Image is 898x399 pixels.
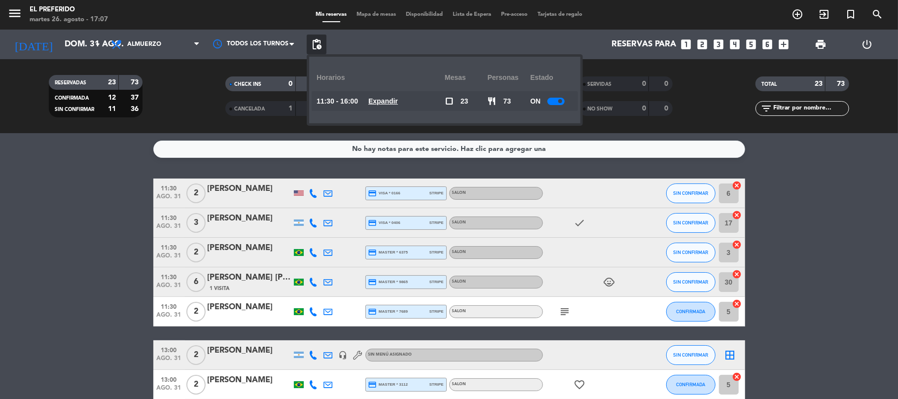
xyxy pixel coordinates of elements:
span: SALON [452,250,467,254]
span: Reservas para [612,40,677,49]
span: 2 [186,183,206,203]
span: SIN CONFIRMAR [55,107,94,112]
strong: 73 [837,80,847,87]
i: filter_list [760,103,772,114]
span: check_box_outline_blank [445,97,454,106]
span: NO SHOW [588,107,613,111]
div: No hay notas para este servicio. Haz clic para agregar una [352,144,546,155]
div: [PERSON_NAME] [208,301,291,314]
span: restaurant [488,97,497,106]
span: RESERVADAS [55,80,86,85]
strong: 37 [131,94,141,101]
span: SALON [452,220,467,224]
span: visa * 0406 [368,218,400,227]
span: SIN CONFIRMAR [673,279,708,285]
span: master * 6375 [368,248,408,257]
strong: 11 [108,106,116,112]
span: Mapa de mesas [352,12,401,17]
strong: 23 [815,80,823,87]
i: child_care [604,276,615,288]
span: Almuerzo [127,41,161,48]
span: 1 Visita [210,285,230,292]
span: Disponibilidad [401,12,448,17]
i: credit_card [368,380,377,389]
i: check [574,217,586,229]
span: stripe [430,219,444,226]
span: CANCELADA [234,107,265,111]
span: 11:30 [157,271,181,282]
span: 3 [186,213,206,233]
i: power_settings_new [862,38,873,50]
strong: 23 [108,79,116,86]
i: cancel [732,210,742,220]
span: visa * 0166 [368,189,400,198]
strong: 1 [289,105,293,112]
span: SALON [452,309,467,313]
i: favorite_border [574,379,586,391]
i: subject [559,306,571,318]
span: master * 7689 [368,307,408,316]
strong: 0 [289,80,293,87]
div: Estado [530,64,573,91]
span: SIN CONFIRMAR [673,190,708,196]
span: stripe [430,279,444,285]
span: Tarjetas de regalo [533,12,587,17]
div: Horarios [317,64,445,91]
span: stripe [430,249,444,255]
span: 2 [186,302,206,322]
span: print [815,38,826,50]
span: ago. 31 [157,223,181,234]
i: cancel [732,372,742,382]
div: [PERSON_NAME] [208,182,291,195]
span: Lista de Espera [448,12,496,17]
div: [PERSON_NAME] [208,374,291,387]
i: menu [7,6,22,21]
i: looks_one [680,38,693,51]
i: credit_card [368,307,377,316]
div: Mesas [445,64,488,91]
div: El Preferido [30,5,108,15]
span: 23 [461,96,468,107]
div: personas [488,64,531,91]
span: ago. 31 [157,312,181,323]
span: SIN CONFIRMAR [673,250,708,255]
span: 6 [186,272,206,292]
span: CONFIRMADA [676,382,705,387]
i: [DATE] [7,34,60,55]
i: border_all [724,349,736,361]
span: SIN CONFIRMAR [673,220,708,225]
div: martes 26. agosto - 17:07 [30,15,108,25]
i: arrow_drop_down [92,38,104,50]
div: [PERSON_NAME] [PERSON_NAME] [208,271,291,284]
span: 13:00 [157,373,181,385]
i: add_box [778,38,790,51]
span: stripe [430,381,444,388]
span: CONFIRMADA [676,309,705,314]
div: [PERSON_NAME] [208,212,291,225]
span: 11:30 [157,212,181,223]
span: 73 [503,96,511,107]
span: 11:30 - 16:00 [317,96,358,107]
span: ON [530,96,540,107]
i: credit_card [368,278,377,287]
span: master * 9865 [368,278,408,287]
i: add_circle_outline [791,8,803,20]
strong: 0 [664,80,670,87]
span: 11:30 [157,241,181,253]
span: 11:30 [157,300,181,312]
span: stripe [430,190,444,196]
span: SALON [452,191,467,195]
i: headset_mic [339,351,348,360]
strong: 0 [642,105,646,112]
span: stripe [430,308,444,315]
span: CONFIRMADA [55,96,89,101]
strong: 36 [131,106,141,112]
span: pending_actions [311,38,323,50]
i: cancel [732,240,742,250]
span: master * 3112 [368,380,408,389]
strong: 0 [642,80,646,87]
span: SALON [452,382,467,386]
u: Expandir [368,97,398,105]
div: LOG OUT [844,30,891,59]
span: ago. 31 [157,282,181,293]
